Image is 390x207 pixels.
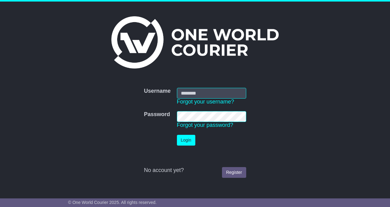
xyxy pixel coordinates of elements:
[144,88,170,95] label: Username
[68,200,157,205] span: © One World Courier 2025. All rights reserved.
[144,111,170,118] label: Password
[177,99,234,105] a: Forgot your username?
[222,167,246,178] a: Register
[144,167,246,174] div: No account yet?
[111,16,279,68] img: One World
[177,135,195,146] button: Login
[177,122,233,128] a: Forgot your password?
